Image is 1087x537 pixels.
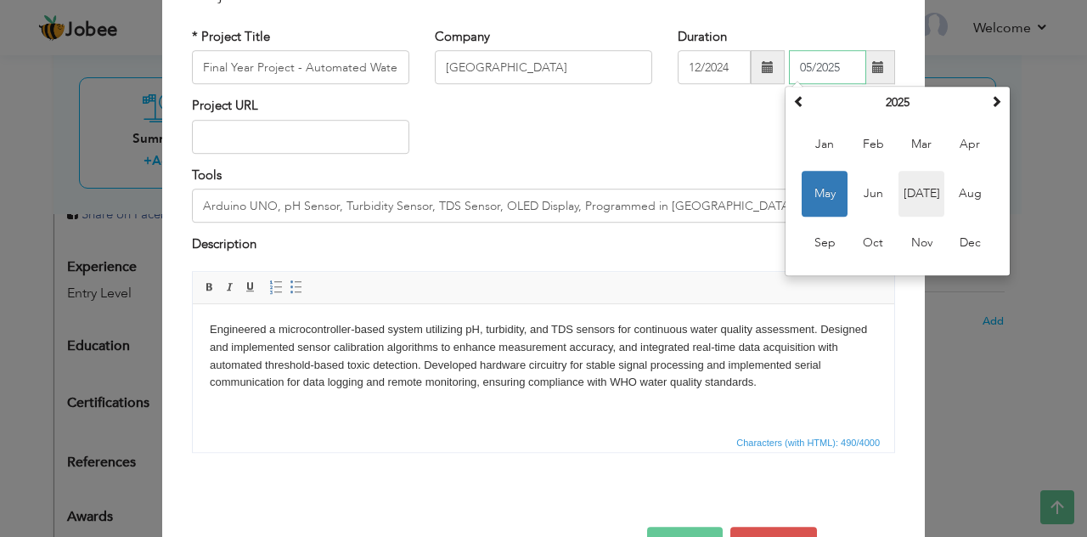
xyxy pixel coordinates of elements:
[802,122,848,168] span: Jan
[947,122,993,168] span: Apr
[267,278,285,297] a: Insert/Remove Numbered List
[192,167,222,184] label: Tools
[793,96,805,108] span: Previous Year
[192,235,256,253] label: Description
[809,91,986,116] th: Select Year
[193,304,894,432] iframe: Rich Text Editor, projectEditor
[200,278,219,297] a: Bold
[898,221,944,267] span: Nov
[802,172,848,218] span: May
[850,172,896,218] span: Jun
[733,435,885,450] div: Statistics
[898,122,944,168] span: Mar
[789,51,866,85] input: Present
[947,172,993,218] span: Aug
[678,28,727,46] label: Duration
[287,278,306,297] a: Insert/Remove Bulleted List
[990,96,1002,108] span: Next Year
[947,221,993,267] span: Dec
[221,278,239,297] a: Italic
[733,435,883,450] span: Characters (with HTML): 490/4000
[192,28,270,46] label: * Project Title
[898,172,944,218] span: [DATE]
[192,98,258,116] label: Project URL
[802,221,848,267] span: Sep
[850,221,896,267] span: Oct
[435,28,490,46] label: Company
[850,122,896,168] span: Feb
[241,278,260,297] a: Underline
[678,51,751,85] input: From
